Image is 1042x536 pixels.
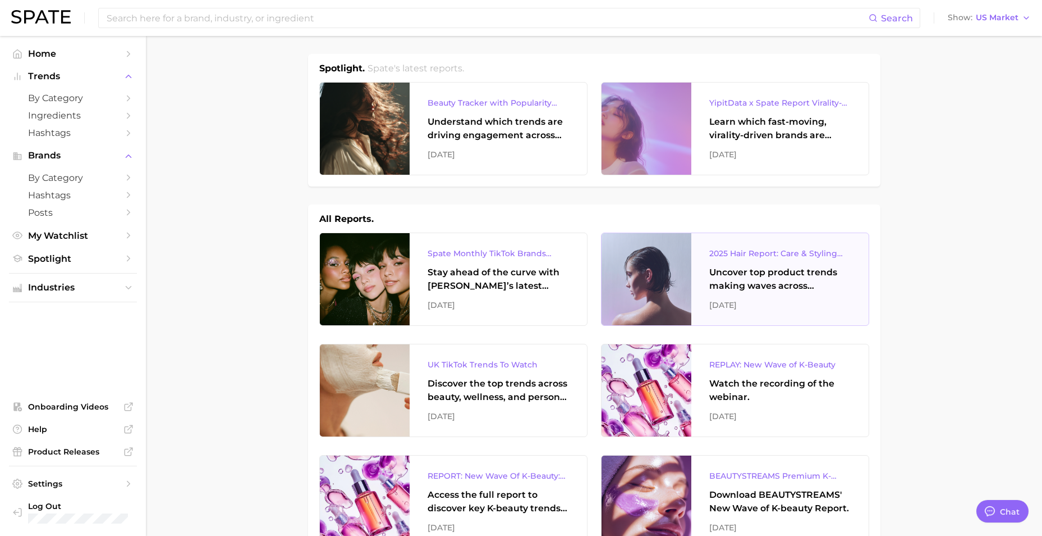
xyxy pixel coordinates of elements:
[28,501,128,511] span: Log Out
[709,488,851,515] div: Download BEAUTYSTREAMS' New Wave of K-beauty Report.
[428,266,569,293] div: Stay ahead of the curve with [PERSON_NAME]’s latest monthly tracker, spotlighting the fastest-gro...
[28,283,118,293] span: Industries
[319,344,587,437] a: UK TikTok Trends To WatchDiscover the top trends across beauty, wellness, and personal care on Ti...
[9,421,137,438] a: Help
[709,410,851,423] div: [DATE]
[709,521,851,534] div: [DATE]
[105,8,869,28] input: Search here for a brand, industry, or ingredient
[428,115,569,142] div: Understand which trends are driving engagement across platforms in the skin, hair, makeup, and fr...
[9,279,137,296] button: Industries
[428,298,569,312] div: [DATE]
[319,233,587,326] a: Spate Monthly TikTok Brands TrackerStay ahead of the curve with [PERSON_NAME]’s latest monthly tr...
[28,190,118,201] span: Hashtags
[9,45,137,62] a: Home
[9,204,137,221] a: Posts
[9,250,137,267] a: Spotlight
[28,230,118,241] span: My Watchlist
[9,227,137,244] a: My Watchlist
[601,82,869,175] a: YipitData x Spate Report Virality-Driven Brands Are Taking a Slice of the Beauty PieLearn which f...
[709,358,851,371] div: REPLAY: New Wave of K-Beauty
[319,212,374,226] h1: All Reports.
[709,148,851,161] div: [DATE]
[428,358,569,371] div: UK TikTok Trends To Watch
[9,169,137,187] a: by Category
[709,469,851,483] div: BEAUTYSTREAMS Premium K-beauty Trends Report
[11,10,71,24] img: SPATE
[28,479,118,489] span: Settings
[428,148,569,161] div: [DATE]
[28,93,118,103] span: by Category
[601,233,869,326] a: 2025 Hair Report: Care & Styling ProductsUncover top product trends making waves across platforms...
[428,469,569,483] div: REPORT: New Wave Of K-Beauty: [GEOGRAPHIC_DATA]’s Trending Innovations In Skincare & Color Cosmetics
[9,398,137,415] a: Onboarding Videos
[428,247,569,260] div: Spate Monthly TikTok Brands Tracker
[28,172,118,183] span: by Category
[709,298,851,312] div: [DATE]
[28,128,118,138] span: Hashtags
[28,48,118,59] span: Home
[28,402,118,412] span: Onboarding Videos
[428,488,569,515] div: Access the full report to discover key K-beauty trends influencing [DATE] beauty market
[428,96,569,110] div: Beauty Tracker with Popularity Index
[319,82,587,175] a: Beauty Tracker with Popularity IndexUnderstand which trends are driving engagement across platfor...
[948,15,972,21] span: Show
[28,71,118,81] span: Trends
[9,187,137,204] a: Hashtags
[9,443,137,460] a: Product Releases
[28,424,118,434] span: Help
[9,68,137,85] button: Trends
[319,62,365,75] h1: Spotlight.
[9,89,137,107] a: by Category
[9,475,137,492] a: Settings
[881,13,913,24] span: Search
[9,107,137,124] a: Ingredients
[9,124,137,142] a: Hashtags
[28,447,118,457] span: Product Releases
[28,253,118,264] span: Spotlight
[601,344,869,437] a: REPLAY: New Wave of K-BeautyWatch the recording of the webinar.[DATE]
[28,151,118,161] span: Brands
[368,62,464,75] h2: Spate's latest reports.
[9,147,137,164] button: Brands
[709,247,851,260] div: 2025 Hair Report: Care & Styling Products
[709,377,851,404] div: Watch the recording of the webinar.
[28,207,118,218] span: Posts
[709,266,851,293] div: Uncover top product trends making waves across platforms — along with key insights into benefits,...
[9,498,137,527] a: Log out. Currently logged in with e-mail rina.brinas@loreal.com.
[945,11,1034,25] button: ShowUS Market
[709,96,851,110] div: YipitData x Spate Report Virality-Driven Brands Are Taking a Slice of the Beauty Pie
[976,15,1018,21] span: US Market
[28,110,118,121] span: Ingredients
[428,521,569,534] div: [DATE]
[428,410,569,423] div: [DATE]
[428,377,569,404] div: Discover the top trends across beauty, wellness, and personal care on TikTok [GEOGRAPHIC_DATA].
[709,115,851,142] div: Learn which fast-moving, virality-driven brands are leading the pack, the risks of viral growth, ...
